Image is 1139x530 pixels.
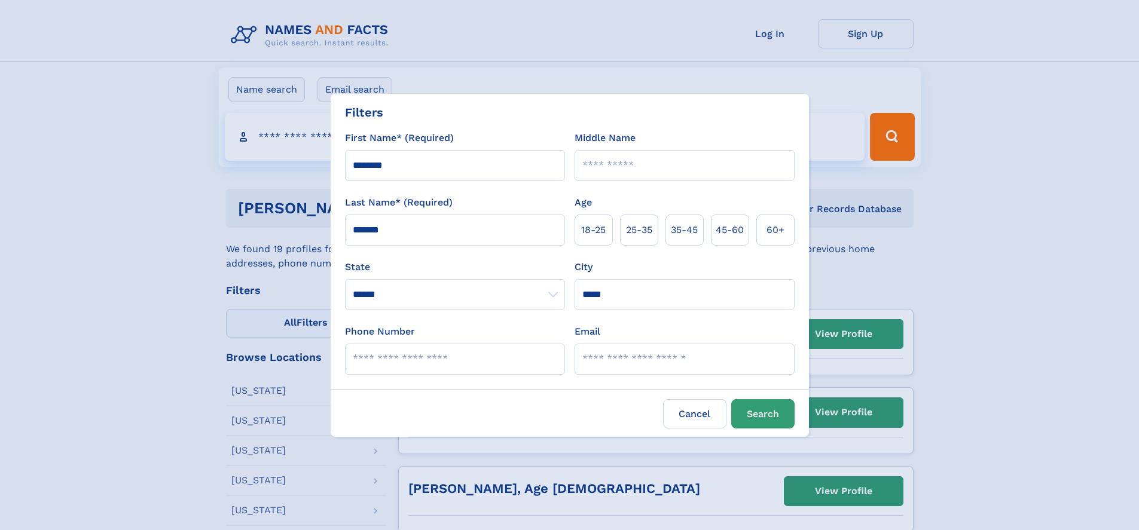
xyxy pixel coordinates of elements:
label: First Name* (Required) [345,131,454,145]
label: Middle Name [575,131,636,145]
label: Age [575,195,592,210]
span: 18‑25 [581,223,606,237]
span: 60+ [767,223,784,237]
div: Filters [345,103,383,121]
label: Phone Number [345,324,415,339]
span: 25‑35 [626,223,652,237]
label: Cancel [663,399,726,428]
label: State [345,260,565,274]
span: 45‑60 [716,223,744,237]
label: Last Name* (Required) [345,195,453,210]
span: 35‑45 [671,223,698,237]
label: Email [575,324,600,339]
button: Search [731,399,795,428]
label: City [575,260,593,274]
